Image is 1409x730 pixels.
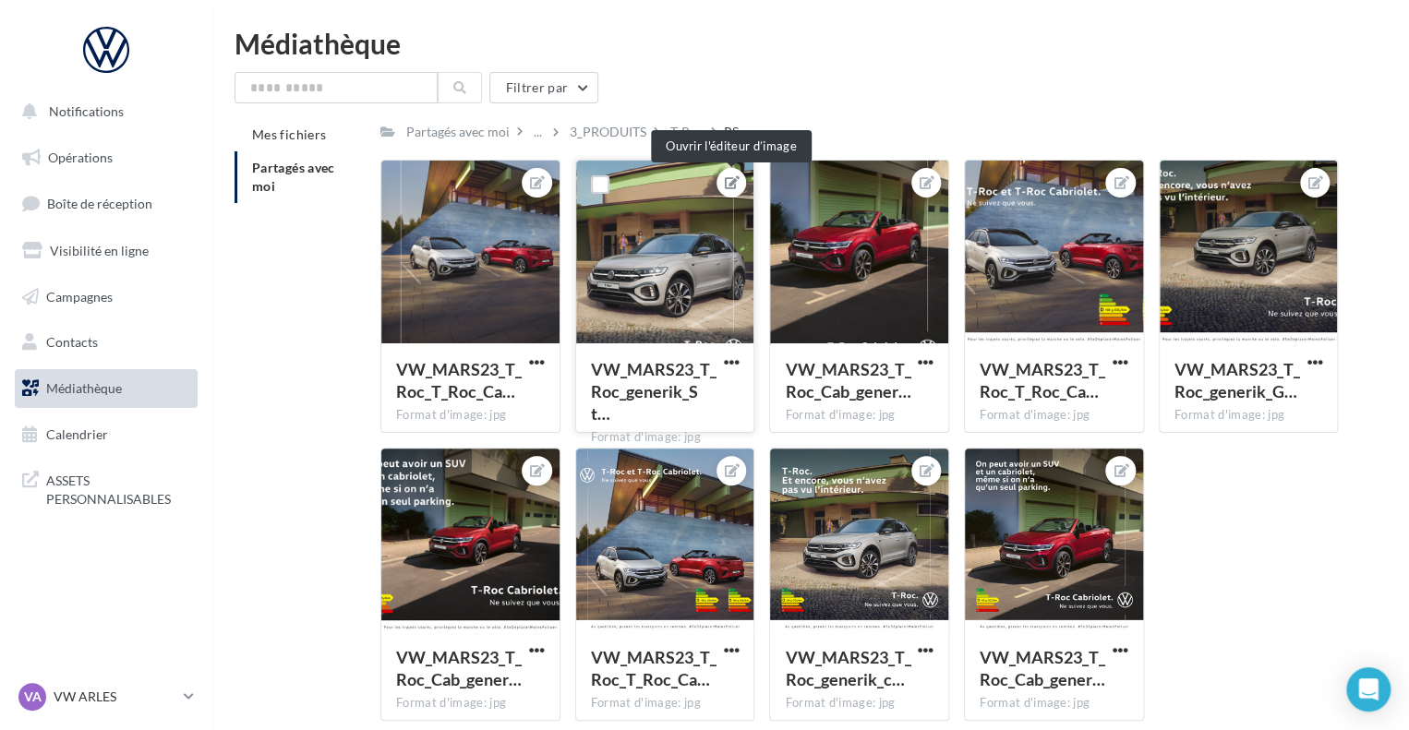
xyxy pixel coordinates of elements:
[1346,667,1391,712] div: Open Intercom Messenger
[50,243,149,258] span: Visibilité en ligne
[785,407,933,424] div: Format d'image: jpg
[489,72,598,103] button: Filtrer par
[11,415,201,454] a: Calendrier
[980,647,1105,689] span: VW_MARS23_T_Roc_Cab_generik_carre
[530,119,546,145] div: ...
[1174,359,1300,401] span: VW_MARS23_T_Roc_generik_GMB
[46,288,113,304] span: Campagnes
[11,138,201,177] a: Opérations
[46,468,190,508] span: ASSETS PERSONNALISABLES
[724,123,739,141] div: RS
[980,407,1128,424] div: Format d'image: jpg
[235,30,1387,57] div: Médiathèque
[46,334,98,350] span: Contacts
[980,359,1105,401] span: VW_MARS23_T_Roc_T_Roc_Cab_generik_GMB
[11,323,201,362] a: Contacts
[252,160,335,194] span: Partagés avec moi
[11,278,201,317] a: Campagnes
[11,461,201,515] a: ASSETS PERSONNALISABLES
[980,695,1128,712] div: Format d'image: jpg
[46,426,108,442] span: Calendrier
[785,359,910,401] span: VW_MARS23_T_Roc_Cab_generik_Story
[591,695,740,712] div: Format d'image: jpg
[396,359,522,401] span: VW_MARS23_T_Roc_T_Roc_Cab_generik_Story
[1174,407,1323,424] div: Format d'image: jpg
[15,679,198,714] a: VA VW ARLES
[396,647,522,689] span: VW_MARS23_T_Roc_Cab_generik_GMB
[396,695,545,712] div: Format d'image: jpg
[46,380,122,396] span: Médiathèque
[24,688,42,706] span: VA
[785,647,910,689] span: VW_MARS23_T_Roc_generik_carre
[49,103,124,119] span: Notifications
[591,647,717,689] span: VW_MARS23_T_Roc_T_Roc_Cab_generik_carre
[47,196,152,211] span: Boîte de réception
[670,123,704,141] div: T-Roc
[785,695,933,712] div: Format d'image: jpg
[11,184,201,223] a: Boîte de réception
[11,369,201,408] a: Médiathèque
[48,150,113,165] span: Opérations
[54,688,176,706] p: VW ARLES
[252,126,326,142] span: Mes fichiers
[11,92,194,131] button: Notifications
[11,232,201,270] a: Visibilité en ligne
[591,429,740,446] div: Format d'image: jpg
[570,123,646,141] div: 3_PRODUITS
[396,407,545,424] div: Format d'image: jpg
[651,130,812,162] div: Ouvrir l'éditeur d’image
[406,123,510,141] div: Partagés avec moi
[591,359,717,424] span: VW_MARS23_T_Roc_generik_Story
